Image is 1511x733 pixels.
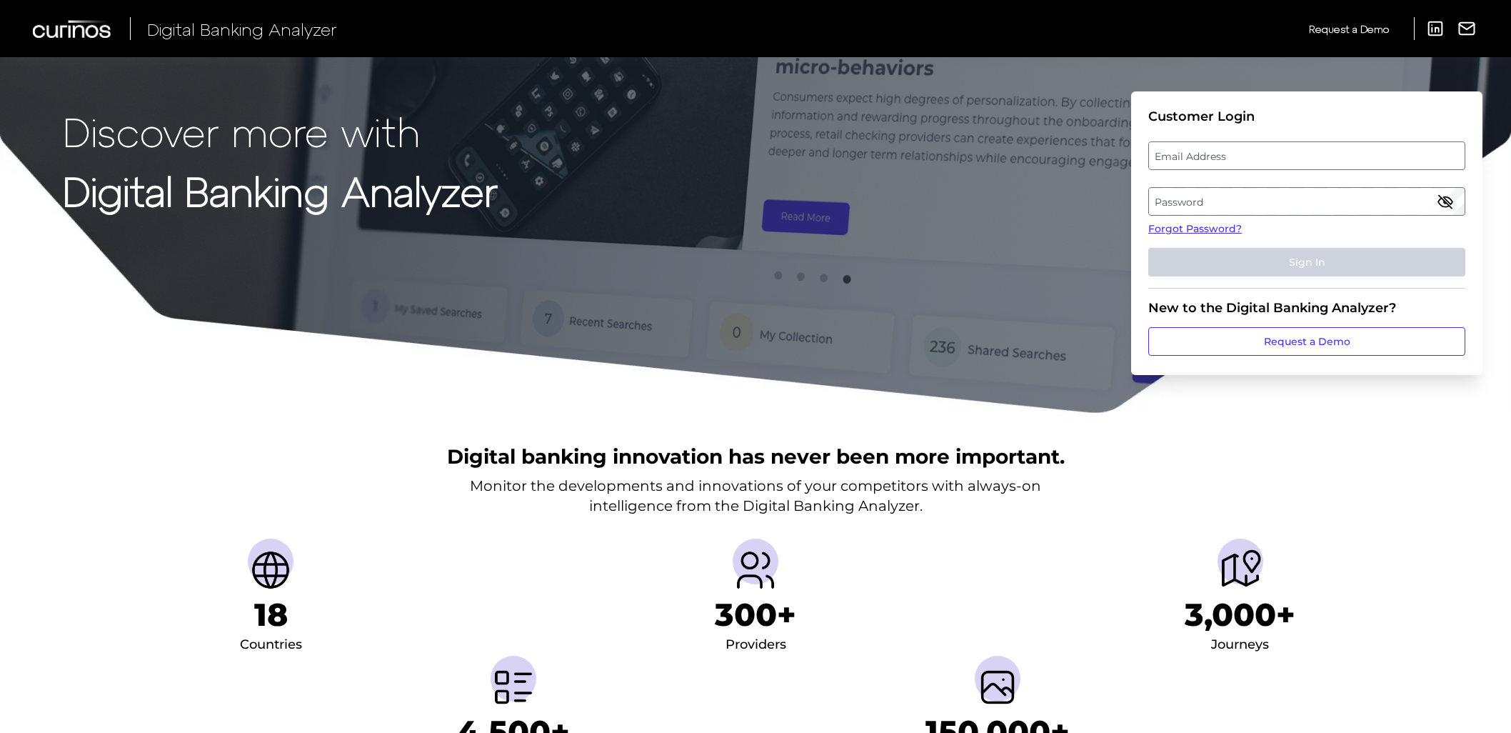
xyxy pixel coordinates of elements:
p: Monitor the developments and innovations of your competitors with always-on intelligence from the... [470,476,1041,516]
img: Countries [248,547,293,593]
a: Request a Demo [1309,17,1389,41]
div: Countries [240,634,302,657]
strong: Digital Banking Analyzer [63,166,498,214]
img: Providers [733,547,778,593]
div: Providers [726,634,786,657]
a: Request a Demo [1148,327,1465,356]
img: Metrics [491,664,536,710]
label: Email Address [1149,143,1464,169]
div: New to the Digital Banking Analyzer? [1148,300,1465,316]
h1: 3,000+ [1185,596,1295,634]
img: Screenshots [975,664,1020,710]
h2: Digital banking innovation has never been more important. [447,443,1065,470]
span: Digital Banking Analyzer [147,19,337,39]
img: Journeys [1218,547,1263,593]
h1: 18 [254,596,288,634]
p: Discover more with [63,109,498,154]
img: Curinos [33,20,113,38]
div: Journeys [1211,634,1269,657]
span: Request a Demo [1309,23,1389,35]
div: Customer Login [1148,109,1465,124]
button: Sign In [1148,248,1465,276]
h1: 300+ [715,596,796,634]
label: Password [1149,189,1464,214]
a: Forgot Password? [1148,221,1465,236]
